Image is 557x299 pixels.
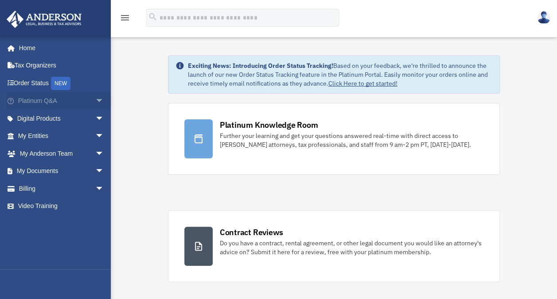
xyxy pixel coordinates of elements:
[537,11,550,24] img: User Pic
[120,12,130,23] i: menu
[220,239,484,256] div: Do you have a contract, rental agreement, or other legal document you would like an attorney's ad...
[6,180,117,197] a: Billingarrow_drop_down
[51,77,70,90] div: NEW
[95,92,113,110] span: arrow_drop_down
[6,74,117,92] a: Order StatusNEW
[148,12,158,22] i: search
[6,92,117,110] a: Platinum Q&Aarrow_drop_down
[95,110,113,128] span: arrow_drop_down
[220,131,484,149] div: Further your learning and get your questions answered real-time with direct access to [PERSON_NAM...
[95,180,113,198] span: arrow_drop_down
[168,103,500,175] a: Platinum Knowledge Room Further your learning and get your questions answered real-time with dire...
[6,127,117,145] a: My Entitiesarrow_drop_down
[6,110,117,127] a: Digital Productsarrow_drop_down
[6,145,117,162] a: My Anderson Teamarrow_drop_down
[328,79,397,87] a: Click Here to get started!
[4,11,84,28] img: Anderson Advisors Platinum Portal
[6,57,117,75] a: Tax Organizers
[168,210,500,282] a: Contract Reviews Do you have a contract, rental agreement, or other legal document you would like...
[6,39,113,57] a: Home
[95,127,113,146] span: arrow_drop_down
[95,162,113,181] span: arrow_drop_down
[6,162,117,180] a: My Documentsarrow_drop_down
[95,145,113,163] span: arrow_drop_down
[120,16,130,23] a: menu
[220,227,283,238] div: Contract Reviews
[188,62,333,70] strong: Exciting News: Introducing Order Status Tracking!
[188,61,493,88] div: Based on your feedback, we're thrilled to announce the launch of our new Order Status Tracking fe...
[220,119,318,130] div: Platinum Knowledge Room
[6,197,117,215] a: Video Training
